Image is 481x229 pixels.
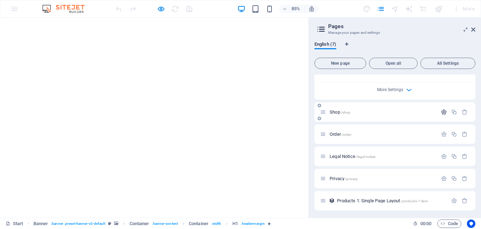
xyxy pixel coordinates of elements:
[377,87,403,92] span: More Settings
[314,58,366,69] button: New page
[441,153,447,159] div: Settings
[467,220,475,228] button: Usercentrics
[308,6,315,12] i: On resize automatically adjust zoom level to fit chosen device.
[462,131,468,137] div: Remove
[441,220,458,228] span: Code
[330,109,350,115] span: Click to open page
[327,176,437,181] div: Privacy/privacy
[33,220,48,228] span: Click to select. Double-click to edit
[232,220,238,228] span: Click to select. Double-click to edit
[345,177,358,181] span: /privacy
[437,220,461,228] button: Code
[369,58,418,69] button: Open all
[280,5,305,13] button: 85%
[318,61,363,65] span: New page
[342,133,351,136] span: /order
[290,5,301,13] h6: 85%
[189,220,208,228] span: Click to select. Double-click to edit
[314,40,336,50] span: English (7)
[268,222,271,225] i: Element contains an animation
[337,198,428,203] span: Click to open page
[401,199,428,203] span: /products-1-item
[441,176,447,182] div: Settings
[451,198,457,204] div: Settings
[424,61,472,65] span: All Settings
[391,85,399,94] button: More Settings
[329,198,335,204] div: This layout is used as a template for all items (e.g. a blog post) of this collection. The conten...
[6,220,23,228] a: Click to cancel selection. Double-click to open Pages
[152,220,177,228] span: . banner-content
[372,61,414,65] span: Open all
[330,132,351,137] span: Click to open page
[377,5,385,13] button: pages
[335,198,448,203] div: Products 1: Single Page Layout/products-1-item
[108,222,111,225] i: This element is a customizable preset
[327,132,437,136] div: Order/order
[51,220,105,228] span: . banner .preset-banner-v3-default
[314,42,475,55] div: Language Tabs
[130,220,149,228] span: Click to select. Double-click to edit
[327,110,437,114] div: Shop/shop
[420,58,475,69] button: All Settings
[211,220,221,228] span: . width
[441,131,447,137] div: Settings
[377,5,385,13] i: Pages (Ctrl+Alt+S)
[420,220,431,228] span: 00 00
[462,153,468,159] div: Remove
[413,220,432,228] h6: Session time
[114,222,118,225] i: This element contains a background
[462,109,468,115] div: Remove
[33,220,271,228] nav: breadcrumb
[356,155,376,159] span: /legal-notice
[425,221,426,226] span: :
[462,198,468,204] div: Remove
[330,176,358,181] span: Click to open page
[241,220,265,228] span: . headermargin
[341,110,351,114] span: /shop
[330,154,375,159] span: Click to open page
[328,23,475,30] h2: Pages
[328,30,461,36] h3: Manage your pages and settings
[451,176,457,182] div: Duplicate
[327,154,437,159] div: Legal Notice/legal-notice
[40,5,93,13] img: Editor Logo
[462,176,468,182] div: Remove
[451,131,457,137] div: Duplicate
[451,109,457,115] div: Duplicate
